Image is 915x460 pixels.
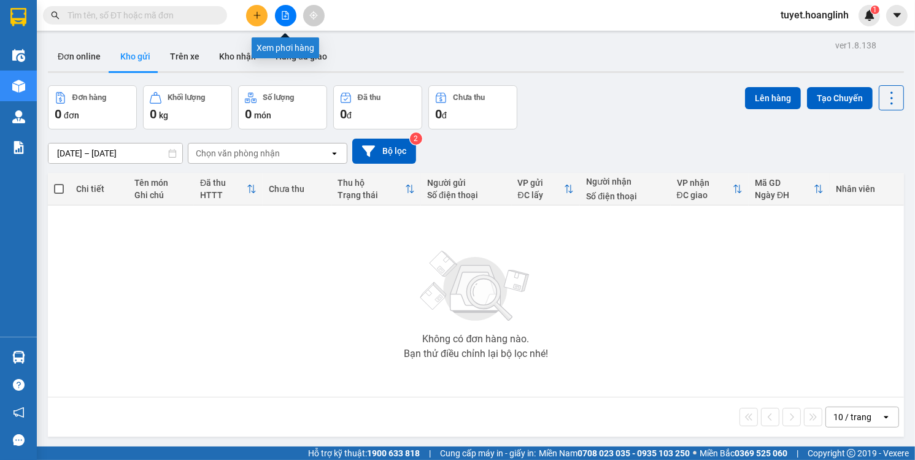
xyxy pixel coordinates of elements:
[160,42,209,71] button: Trên xe
[338,178,405,188] div: Thu hộ
[238,85,327,129] button: Số lượng0món
[246,5,268,26] button: plus
[836,184,898,194] div: Nhân viên
[427,178,505,188] div: Người gửi
[72,93,106,102] div: Đơn hàng
[586,177,664,186] div: Người nhận
[427,190,505,200] div: Số điện thoại
[347,110,352,120] span: đ
[134,178,188,188] div: Tên món
[671,173,749,205] th: Toggle SortBy
[12,110,25,123] img: warehouse-icon
[410,132,422,145] sup: 2
[281,11,290,20] span: file-add
[159,110,168,120] span: kg
[303,5,325,26] button: aim
[539,447,690,460] span: Miền Nam
[134,190,188,200] div: Ghi chú
[200,190,247,200] div: HTTT
[48,144,182,163] input: Select a date range.
[51,11,60,20] span: search
[12,351,25,364] img: warehouse-icon
[886,5,908,26] button: caret-down
[745,87,801,109] button: Lên hàng
[749,173,830,205] th: Toggle SortBy
[48,42,110,71] button: Đơn online
[209,42,266,71] button: Kho nhận
[512,173,581,205] th: Toggle SortBy
[700,447,787,460] span: Miền Bắc
[518,190,565,200] div: ĐC lấy
[12,141,25,154] img: solution-icon
[253,11,261,20] span: plus
[55,107,61,121] span: 0
[196,147,280,159] div: Chọn văn phòng nhận
[440,447,536,460] span: Cung cấp máy in - giấy in:
[143,85,232,129] button: Khối lượng0kg
[422,334,529,344] div: Không có đơn hàng nào.
[13,379,25,391] span: question-circle
[308,447,420,460] span: Hỗ trợ kỹ thuật:
[735,448,787,458] strong: 0369 525 060
[835,39,876,52] div: ver 1.8.138
[110,42,160,71] button: Kho gửi
[330,148,339,158] svg: open
[807,87,873,109] button: Tạo Chuyến
[76,184,122,194] div: Chi tiết
[677,190,733,200] div: ĐC giao
[48,85,137,129] button: Đơn hàng0đơn
[586,191,664,201] div: Số điện thoại
[12,80,25,93] img: warehouse-icon
[833,411,871,423] div: 10 / trang
[168,93,205,102] div: Khối lượng
[331,173,421,205] th: Toggle SortBy
[13,434,25,446] span: message
[755,178,814,188] div: Mã GD
[453,93,485,102] div: Chưa thu
[873,6,877,14] span: 1
[275,5,296,26] button: file-add
[367,448,420,458] strong: 1900 633 818
[263,93,294,102] div: Số lượng
[12,49,25,62] img: warehouse-icon
[435,107,442,121] span: 0
[892,10,903,21] span: caret-down
[755,190,814,200] div: Ngày ĐH
[847,449,855,458] span: copyright
[309,11,318,20] span: aim
[414,243,537,329] img: svg+xml;base64,PHN2ZyBjbGFzcz0ibGlzdC1wbHVnX19zdmciIHhtbG5zPSJodHRwOi8vd3d3LnczLm9yZy8yMDAwL3N2Zy...
[771,7,859,23] span: tuyet.hoanglinh
[266,42,337,71] button: Hàng đã giao
[518,178,565,188] div: VP gửi
[871,6,879,14] sup: 1
[352,139,416,164] button: Bộ lọc
[442,110,447,120] span: đ
[245,107,252,121] span: 0
[693,451,697,456] span: ⚪️
[881,412,891,422] svg: open
[13,407,25,418] span: notification
[358,93,380,102] div: Đã thu
[254,110,271,120] span: món
[677,178,733,188] div: VP nhận
[194,173,263,205] th: Toggle SortBy
[864,10,875,21] img: icon-new-feature
[797,447,798,460] span: |
[269,184,325,194] div: Chưa thu
[577,448,690,458] strong: 0708 023 035 - 0935 103 250
[64,110,79,120] span: đơn
[333,85,422,129] button: Đã thu0đ
[200,178,247,188] div: Đã thu
[404,349,548,359] div: Bạn thử điều chỉnh lại bộ lọc nhé!
[338,190,405,200] div: Trạng thái
[428,85,517,129] button: Chưa thu0đ
[68,9,212,22] input: Tìm tên, số ĐT hoặc mã đơn
[10,8,26,26] img: logo-vxr
[340,107,347,121] span: 0
[150,107,156,121] span: 0
[429,447,431,460] span: |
